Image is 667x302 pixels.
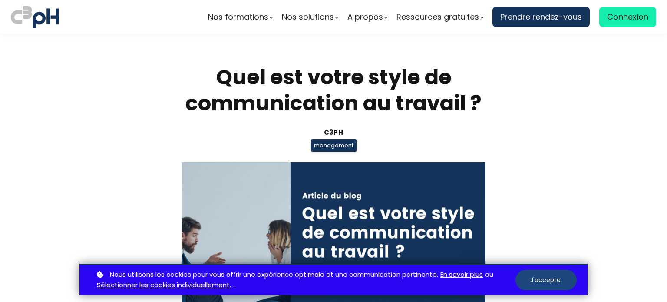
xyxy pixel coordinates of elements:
span: Nos solutions [282,10,334,23]
div: C3pH [132,127,535,137]
a: Prendre rendez-vous [492,7,590,27]
button: J'accepte. [515,270,577,290]
a: Connexion [599,7,656,27]
span: Nos formations [208,10,268,23]
a: Sélectionner les cookies individuellement. [97,280,231,291]
img: logo C3PH [11,4,59,30]
span: Connexion [607,10,648,23]
a: En savoir plus [440,269,483,280]
span: Prendre rendez-vous [500,10,582,23]
p: ou . [95,269,515,291]
h1: Quel est votre style de communication au travail ? [132,64,535,116]
span: management [311,139,357,152]
span: Nous utilisons les cookies pour vous offrir une expérience optimale et une communication pertinente. [110,269,438,280]
span: Ressources gratuites [396,10,479,23]
span: A propos [347,10,383,23]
